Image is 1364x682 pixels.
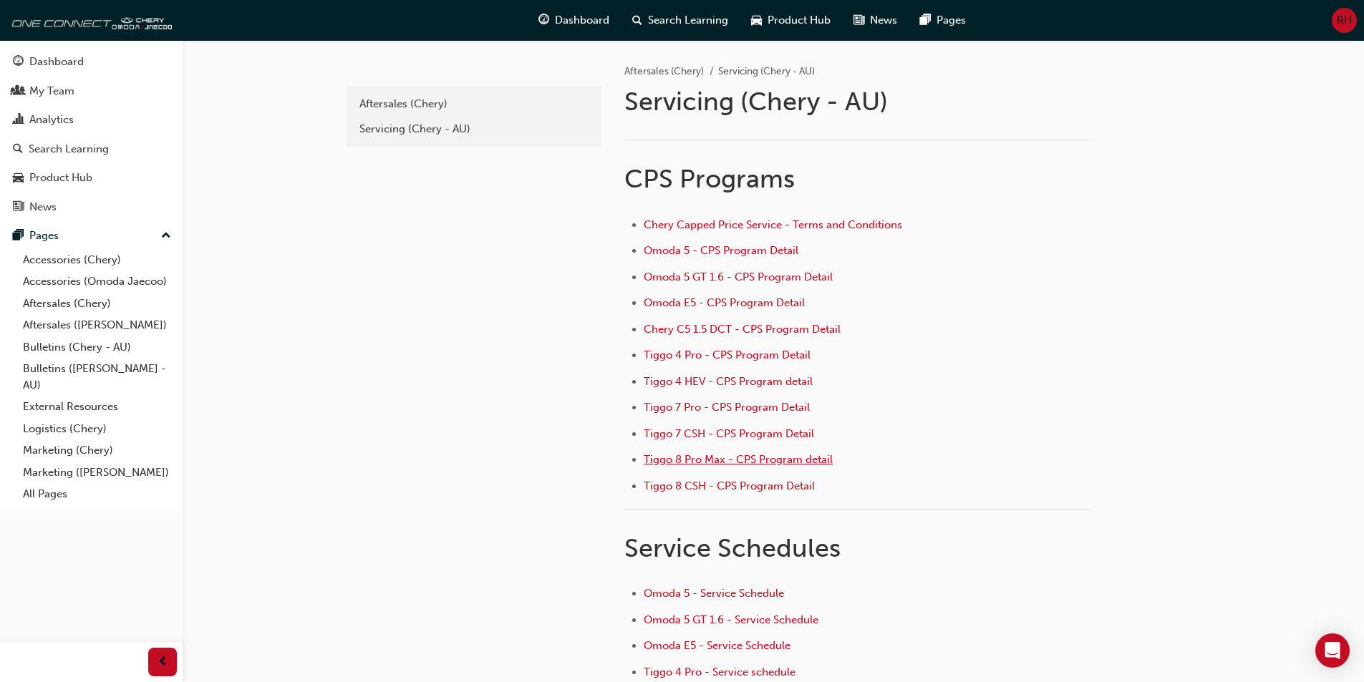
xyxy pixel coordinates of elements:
[909,6,977,35] a: pages-iconPages
[6,136,177,162] a: Search Learning
[17,271,177,293] a: Accessories (Omoda Jaecoo)
[17,418,177,440] a: Logistics (Chery)
[29,170,92,186] div: Product Hub
[13,85,24,98] span: people-icon
[644,375,813,388] a: Tiggo 4 HEV - CPS Program detail
[937,12,966,29] span: Pages
[621,6,740,35] a: search-iconSearch Learning
[1337,12,1352,29] span: RH
[644,613,818,626] a: Omoda 5 GT 1.6 - Service Schedule
[644,587,784,600] a: Omoda 5 - Service Schedule
[13,114,24,127] span: chart-icon
[352,117,596,142] a: Servicing (Chery - AU)
[13,201,24,214] span: news-icon
[842,6,909,35] a: news-iconNews
[6,49,177,75] a: Dashboard
[644,666,795,678] a: Tiggo 4 Pro - Service schedule
[6,107,177,133] a: Analytics
[644,271,833,283] a: Omoda 5 GT 1.6 - CPS Program Detail
[17,249,177,271] a: Accessories (Chery)
[768,12,831,29] span: Product Hub
[920,11,931,29] span: pages-icon
[13,172,24,185] span: car-icon
[644,453,833,466] a: Tiggo 8 Pro Max - CPS Program detail
[359,121,589,137] div: Servicing (Chery - AU)
[352,92,596,117] a: Aftersales (Chery)
[538,11,549,29] span: guage-icon
[13,56,24,69] span: guage-icon
[6,46,177,223] button: DashboardMy TeamAnalyticsSearch LearningProduct HubNews
[644,296,805,309] a: Omoda E5 - CPS Program Detail
[13,143,23,156] span: search-icon
[17,314,177,336] a: Aftersales ([PERSON_NAME])
[632,11,642,29] span: search-icon
[1332,8,1357,33] button: RH
[7,6,172,34] img: oneconnect
[29,83,74,99] div: My Team
[624,163,795,194] span: CPS Programs
[17,336,177,359] a: Bulletins (Chery - AU)
[29,112,74,128] div: Analytics
[17,293,177,315] a: Aftersales (Chery)
[359,96,589,112] div: Aftersales (Chery)
[17,462,177,484] a: Marketing ([PERSON_NAME])
[29,228,59,244] div: Pages
[644,427,814,440] a: Tiggo 7 CSH - CPS Program Detail
[718,64,815,80] li: Servicing (Chery - AU)
[644,323,841,336] a: Chery C5 1.5 DCT - CPS Program Detail
[17,396,177,418] a: External Resources
[6,194,177,220] a: News
[624,86,1094,117] h1: Servicing (Chery - AU)
[6,165,177,191] a: Product Hub
[751,11,762,29] span: car-icon
[29,54,84,70] div: Dashboard
[17,358,177,396] a: Bulletins ([PERSON_NAME] - AU)
[644,639,790,652] a: Omoda E5 - Service Schedule
[29,199,57,215] div: News
[1315,633,1350,668] div: Open Intercom Messenger
[6,78,177,104] a: My Team
[555,12,609,29] span: Dashboard
[158,653,168,671] span: prev-icon
[853,11,864,29] span: news-icon
[644,349,811,361] a: Tiggo 4 Pro - CPS Program Detail
[527,6,621,35] a: guage-iconDashboard
[13,230,24,243] span: pages-icon
[6,223,177,249] button: Pages
[648,12,728,29] span: Search Learning
[740,6,842,35] a: car-iconProduct Hub
[644,479,815,492] a: Tiggo 8 CSH - CPS Program Detail
[644,244,798,257] a: Omoda 5 - CPS Program Detail
[17,483,177,505] a: All Pages
[161,227,171,245] span: up-icon
[17,439,177,462] a: Marketing (Chery)
[870,12,897,29] span: News
[644,218,902,231] a: Chery Capped Price Service - Terms and Conditions
[624,65,704,77] a: Aftersales (Chery)
[644,401,810,414] a: Tiggo 7 Pro - CPS Program Detail
[624,532,841,563] span: Service Schedules
[29,141,109,157] div: Search Learning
